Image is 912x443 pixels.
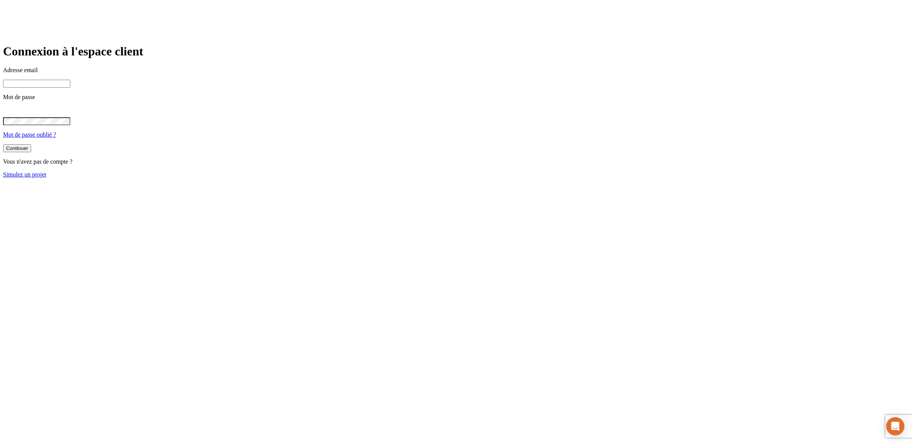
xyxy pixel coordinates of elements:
div: Open Intercom Messenger [886,417,904,435]
h1: Connexion à l'espace client [3,44,909,58]
div: Continuer [6,145,28,151]
a: Simulez un projet [3,171,46,178]
p: Adresse email [3,67,909,74]
p: Vous n'avez pas de compte ? [3,158,909,165]
a: Mot de passe oublié ? [3,131,56,138]
button: Continuer [3,144,31,152]
p: Mot de passe [3,94,909,101]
